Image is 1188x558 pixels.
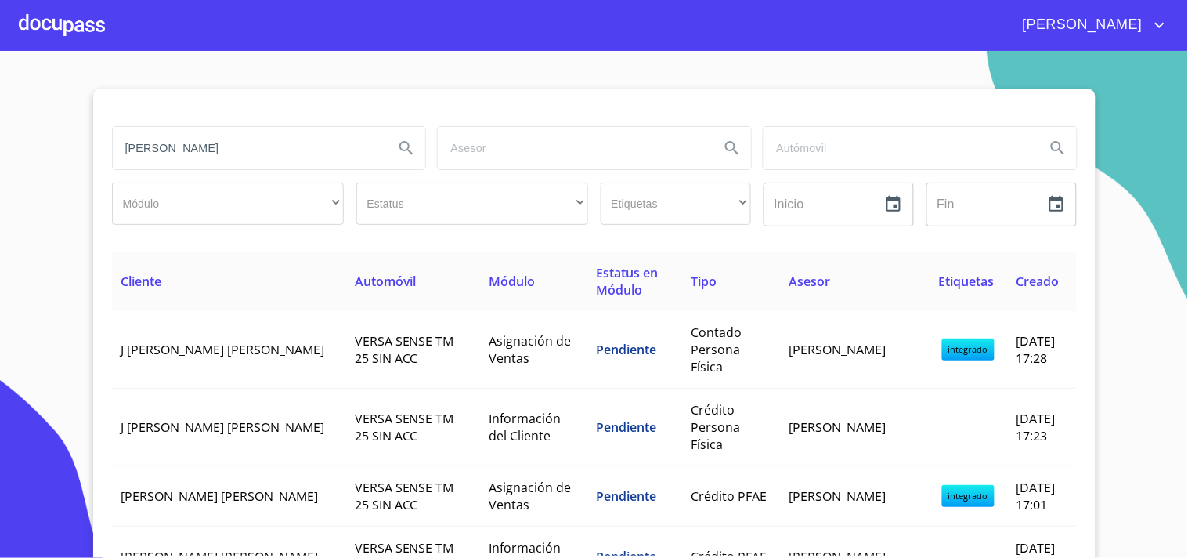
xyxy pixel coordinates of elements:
button: Search [388,129,425,167]
span: Información del Cliente [489,410,562,444]
span: [PERSON_NAME] [789,487,886,505]
span: Pendiente [596,487,656,505]
span: [PERSON_NAME] [789,418,886,436]
button: account of current user [1011,13,1169,38]
span: [DATE] 17:23 [1016,410,1056,444]
div: ​ [601,183,751,225]
span: VERSA SENSE TM 25 SIN ACC [355,410,454,444]
input: search [113,127,382,169]
span: [PERSON_NAME] [PERSON_NAME] [121,487,319,505]
span: [PERSON_NAME] [789,341,886,358]
span: Crédito Persona Física [691,401,741,453]
span: Asignación de Ventas [489,479,572,513]
button: Search [1039,129,1077,167]
span: Creado [1016,273,1060,290]
span: J [PERSON_NAME] [PERSON_NAME] [121,418,325,436]
span: Tipo [691,273,717,290]
span: Asesor [789,273,830,290]
span: [DATE] 17:01 [1016,479,1056,513]
span: Cliente [121,273,162,290]
span: Pendiente [596,341,656,358]
span: Estatus en Módulo [596,264,658,299]
input: search [438,127,707,169]
div: ​ [112,183,344,225]
span: integrado [942,485,995,507]
span: Etiquetas [939,273,995,290]
input: search [764,127,1033,169]
span: [DATE] 17:28 [1016,332,1056,367]
span: Automóvil [355,273,417,290]
span: integrado [942,339,995,361]
div: ​ [356,183,588,225]
span: VERSA SENSE TM 25 SIN ACC [355,479,454,513]
span: Pendiente [596,418,656,436]
span: [PERSON_NAME] [1011,13,1150,38]
button: Search [713,129,751,167]
span: Asignación de Ventas [489,332,572,367]
span: J [PERSON_NAME] [PERSON_NAME] [121,341,325,358]
span: Contado Persona Física [691,324,742,375]
span: Módulo [489,273,536,290]
span: VERSA SENSE TM 25 SIN ACC [355,332,454,367]
span: Crédito PFAE [691,487,767,505]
